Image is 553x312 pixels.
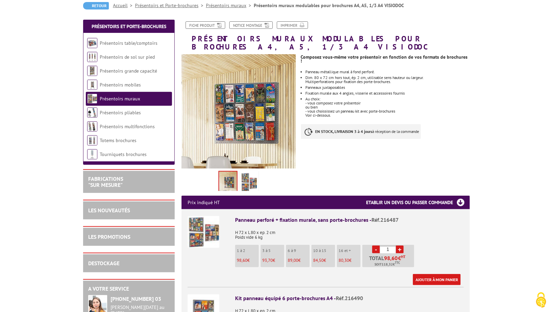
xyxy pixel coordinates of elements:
img: presentoirs_muraux_modulables_brochures_216487_216490_216489_216488.jpg [219,172,237,193]
p: € [288,258,310,263]
p: à réception de la commande [301,124,421,139]
div: Kit panneau équipé 6 porte-brochures A4 - [235,294,464,302]
sup: TTC [395,261,400,265]
li: Panneau métallique mural à fond perforé. [306,70,470,74]
img: Présentoirs muraux [87,94,97,104]
span: € [398,255,401,261]
img: Tourniquets brochures [87,149,97,159]
a: Présentoirs multifonctions [100,123,155,130]
a: Accueil [113,2,135,8]
div: Panneau perforé + fixation murale, sans porte-brochures - [235,216,464,224]
strong: [PHONE_NUMBER] 03 [111,295,161,302]
p: Voir ci-dessous. [306,113,470,117]
p: 10 à 15 [313,248,335,253]
a: Présentoirs pliables [100,110,141,116]
h3: Etablir un devis ou passer commande [366,196,470,209]
p: 6 à 9 [288,248,310,253]
li: Fixation murale aux 4 angles, visserie et accessoires fournis [306,91,470,95]
strong: Composez vous-même votre présentoir en fonction de vos formats de brochures ! [301,54,468,64]
a: Présentoirs grande capacité [100,68,157,74]
a: Présentoirs muraux [206,2,254,8]
p: Au choix: - vous composez votre présentoir ou bien - vous choississez un panneau kit avec porte-b... [306,97,470,113]
a: Ajouter à mon panier [413,274,461,285]
li: Panneaux juxtaposables [306,85,470,90]
span: Soit € [375,262,400,267]
img: Présentoirs multifonctions [87,121,97,132]
p: 1 à 2 [237,248,259,253]
a: Totems brochures [100,137,136,143]
span: Réf.216487 [371,216,399,223]
span: 118,32 [382,262,393,267]
span: 84,50 [313,257,324,263]
a: Présentoirs table/comptoirs [100,40,157,46]
img: Présentoirs mobiles [87,80,97,90]
p: Total [364,255,414,267]
img: Panneau perforé + fixation murale, sans porte-brochures [188,216,220,248]
strong: EN STOCK, LIVRAISON 3 à 4 jours [316,129,373,134]
p: € [313,258,335,263]
a: LES PROMOTIONS [88,233,130,240]
a: - [372,246,380,253]
a: Présentoirs mobiles [100,82,141,88]
img: Présentoirs pliables [87,108,97,118]
div: Multiperforations pour fixation des porte-brochures. [306,80,470,84]
span: 98,60 [237,257,247,263]
img: Présentoirs grande capacité [87,66,97,76]
span: 89,00 [288,257,298,263]
a: LES NOUVEAUTÉS [88,207,130,214]
img: Cookies (fenêtre modale) [533,292,550,309]
img: Présentoirs table/comptoirs [87,38,97,48]
p: 3 à 5 [262,248,284,253]
a: FABRICATIONS"Sur Mesure" [88,175,123,188]
sup: HT [401,254,406,259]
a: Tourniquets brochures [100,151,147,157]
button: Cookies (fenêtre modale) [529,289,553,312]
p: € [339,258,361,263]
h1: Présentoirs muraux modulables pour brochures A4, A5, 1/3 A4 VISIODOC [176,21,475,51]
a: Présentoirs et Porte-brochures [92,23,166,30]
a: DESTOCKAGE [88,260,119,267]
img: Totems brochures [87,135,97,145]
a: Imprimer [277,21,308,29]
p: € [237,258,259,263]
span: Réf.216490 [336,295,363,301]
a: Fiche produit [186,21,225,29]
p: Prix indiqué HT [188,196,220,209]
p: 16 et + [339,248,361,253]
img: presentoirs_muraux_216487_1.jpg [241,172,257,193]
a: Présentoirs et Porte-brochures [135,2,206,8]
a: Présentoirs de sol sur pied [100,54,155,60]
img: Présentoirs de sol sur pied [87,52,97,62]
img: presentoirs_muraux_modulables_brochures_216487_216490_216489_216488.jpg [182,54,296,169]
a: Présentoirs muraux [100,96,140,102]
li: Présentoirs muraux modulables pour brochures A4, A5, 1/3 A4 VISIODOC [254,2,404,9]
li: Dim. 80 x 72 cm hors tout, ép. 2 cm, utilisable sens hauteur ou largeur. [306,76,470,84]
p: € [262,258,284,263]
a: Notice Montage [229,21,273,29]
a: Retour [83,2,109,9]
span: 98,60 [384,255,398,261]
p: H 72 x L 80 x ep. 2 cm Poids vide 6 kg [235,226,464,240]
h2: A votre service [88,286,170,292]
a: + [396,246,404,253]
span: 93,70 [262,257,273,263]
span: 80,30 [339,257,349,263]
